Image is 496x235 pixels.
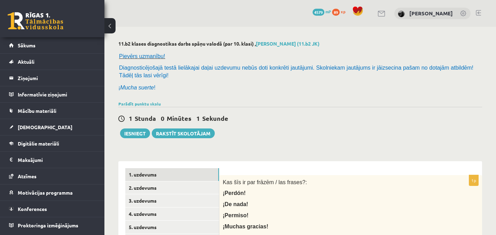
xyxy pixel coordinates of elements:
[18,124,72,130] span: [DEMOGRAPHIC_DATA]
[152,128,215,138] a: Rakstīt skolotājam
[9,119,96,135] a: [DEMOGRAPHIC_DATA]
[125,181,219,194] a: 2. uzdevums
[469,175,479,186] p: 1p
[125,221,219,234] a: 5. uzdevums
[325,9,331,14] span: mP
[9,37,96,53] a: Sākums
[118,85,156,91] span: ¡ !
[223,201,248,207] span: ¡De nada!
[120,85,154,91] i: Mucha suerte
[9,70,96,86] a: Ziņojumi
[9,201,96,217] a: Konferences
[18,173,37,179] span: Atzīmes
[332,9,340,16] span: 89
[332,9,349,14] a: 89 xp
[223,179,307,185] span: Kas šīs ir par frāzēm / las frases?:
[8,12,63,30] a: Rīgas 1. Tālmācības vidusskola
[18,140,59,147] span: Digitālie materiāli
[202,114,228,122] span: Sekunde
[9,217,96,233] a: Proktoringa izmēģinājums
[341,9,345,14] span: xp
[18,86,96,102] legend: Informatīvie ziņojumi
[120,128,150,138] button: Iesniegt
[9,135,96,151] a: Digitālie materiāli
[118,41,482,47] h2: 11.b2 klases diagnostikas darbs spāņu valodā (par 10. klasi) ,
[256,40,320,47] a: [PERSON_NAME] (11.b2 JK)
[223,224,268,229] span: ¡Muchas gracias!
[9,168,96,184] a: Atzīmes
[18,152,96,168] legend: Maksājumi
[409,10,453,17] a: [PERSON_NAME]
[118,101,161,107] a: Parādīt punktu skalu
[196,114,200,122] span: 1
[167,114,191,122] span: Minūtes
[18,206,47,212] span: Konferences
[398,10,405,17] img: Melisa Lūse
[18,58,34,65] span: Aktuāli
[18,70,96,86] legend: Ziņojumi
[223,212,249,218] span: ¡Permiso!
[9,185,96,201] a: Motivācijas programma
[125,194,219,207] a: 3. uzdevums
[9,54,96,70] a: Aktuāli
[125,207,219,220] a: 4. uzdevums
[125,168,219,181] a: 1. uzdevums
[18,222,78,228] span: Proktoringa izmēģinājums
[313,9,331,14] a: 4579 mP
[9,152,96,168] a: Maksājumi
[313,9,324,16] span: 4579
[18,42,36,48] span: Sākums
[223,190,246,196] span: ¡Perdón!
[119,53,165,59] span: Pievērs uzmanību!
[161,114,164,122] span: 0
[9,103,96,119] a: Mācību materiāli
[18,189,73,196] span: Motivācijas programma
[9,86,96,102] a: Informatīvie ziņojumi
[119,65,473,78] span: Diagnosticējošajā testā lielākajai daļai uzdevumu nebūs doti konkrēti jautājumi. Skolniekam jautā...
[135,114,156,122] span: Stunda
[18,108,56,114] span: Mācību materiāli
[129,114,132,122] span: 1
